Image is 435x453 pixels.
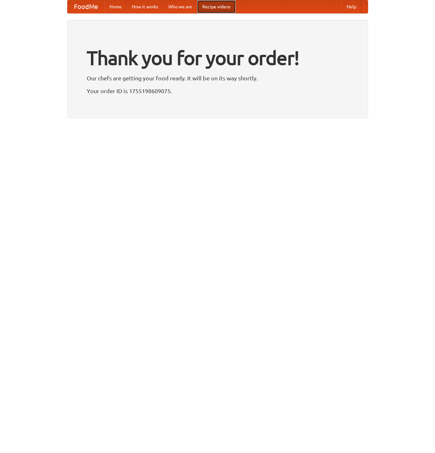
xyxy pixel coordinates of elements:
[104,0,127,13] a: Home
[87,86,349,96] p: Your order ID is 1755198609075.
[127,0,163,13] a: How it works
[197,0,236,13] a: Recipe videos
[68,0,104,13] a: FoodMe
[342,0,361,13] a: Help
[87,73,349,83] p: Our chefs are getting your food ready. It will be on its way shortly.
[87,43,349,73] h1: Thank you for your order!
[163,0,197,13] a: Who we are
